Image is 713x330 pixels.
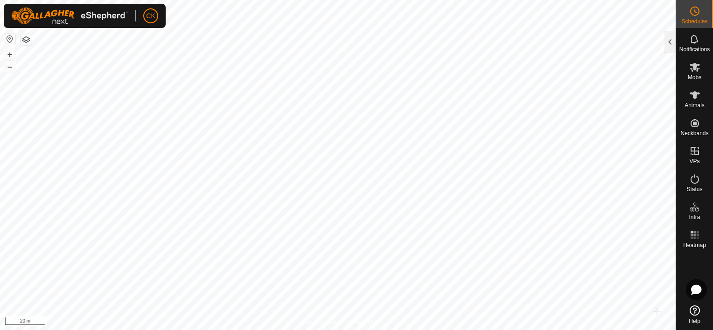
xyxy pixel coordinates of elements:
span: Heatmap [683,242,706,248]
span: Status [686,186,702,192]
span: Animals [685,103,705,108]
span: Mobs [688,75,701,80]
button: – [4,61,15,72]
span: Infra [689,214,700,220]
a: Contact Us [347,318,375,326]
span: Help [689,318,700,324]
span: Neckbands [680,131,708,136]
a: Privacy Policy [301,318,336,326]
button: Map Layers [21,34,32,45]
span: Notifications [679,47,710,52]
img: Gallagher Logo [11,7,128,24]
button: Reset Map [4,34,15,45]
span: Schedules [681,19,707,24]
span: CK [146,11,155,21]
a: Help [676,302,713,328]
span: VPs [689,158,699,164]
button: + [4,49,15,60]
